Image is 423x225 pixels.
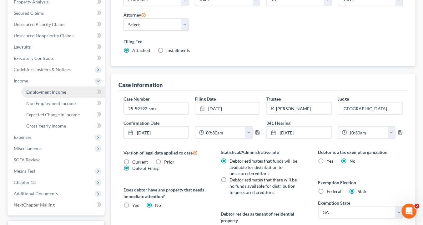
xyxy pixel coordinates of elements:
label: 341 Hearing [263,120,406,126]
span: No [350,158,356,164]
input: -- [267,102,331,114]
span: Date of Filing [132,165,159,171]
span: Unsecured Nonpriority Claims [14,33,73,38]
span: State [358,189,368,194]
label: Debtor is a tax exempt organization [318,149,403,155]
label: Attorney [123,11,146,18]
span: Yes [132,202,139,208]
span: Lawsuits [14,44,31,50]
a: Expected Change in Income [21,109,105,120]
div: Case Information [118,81,163,89]
a: [DATE] [124,127,188,139]
label: Statistical/Administrative Info [221,149,305,155]
a: [DATE] [267,127,331,139]
a: SOFA Review [9,154,105,165]
a: Unsecured Priority Claims [9,19,105,30]
input: Enter case number... [124,102,188,114]
a: Executory Contracts [9,53,105,64]
a: Lawsuits [9,41,105,53]
a: Non Employment Income [21,98,105,109]
label: Version of legal data applied to case [123,149,208,156]
label: Debtor resides as tenant of residential property [221,211,305,224]
a: [DATE] [195,102,260,114]
input: -- [338,102,403,114]
label: Trustee [266,96,281,102]
span: NextChapter Mailing [14,202,55,207]
span: Gross Yearly Income [26,123,66,128]
label: Exemption Election [318,179,403,186]
span: Current [132,159,148,165]
span: Non Employment Income [26,101,76,106]
iframe: Intercom live chat [402,204,417,219]
span: Additional Documents [14,191,58,196]
a: NextChapter Mailing [9,199,105,211]
span: Chapter 13 [14,180,36,185]
span: Means Test [14,168,35,174]
span: Income [14,78,28,83]
span: Federal [327,189,342,194]
label: Filing Date [195,96,216,102]
a: Secured Claims [9,8,105,19]
a: Employment Income [21,86,105,98]
span: Employment Income [26,89,66,95]
span: Yes [327,158,334,164]
span: Attached [132,48,150,53]
span: Prior [164,159,174,165]
span: Expenses [14,134,32,140]
span: Debtor estimates that funds will be available for distribution to unsecured creditors. [229,158,297,176]
span: 2 [415,204,420,209]
input: -- : -- [347,127,388,139]
span: Debtor estimates that there will be no funds available for distribution to unsecured creditors. [229,177,297,195]
label: Confirmation Date [120,120,263,126]
label: Exemption State [318,200,350,206]
span: Expected Change in Income [26,112,80,117]
span: Miscellaneous [14,146,42,151]
a: Unsecured Nonpriority Claims [9,30,105,41]
label: Case Number [123,96,150,102]
span: SOFA Review [14,157,40,162]
span: Installments [166,48,190,53]
a: Gross Yearly Income [21,120,105,132]
input: -- : -- [204,127,245,139]
span: Codebtors Insiders & Notices [14,67,71,72]
span: Secured Claims [14,10,44,16]
span: No [155,202,161,208]
span: Executory Contracts [14,55,54,61]
label: Does debtor have any property that needs immediate attention? [123,186,208,200]
label: Judge [338,96,349,102]
span: Unsecured Priority Claims [14,22,65,27]
label: Filing Fee [123,38,403,45]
